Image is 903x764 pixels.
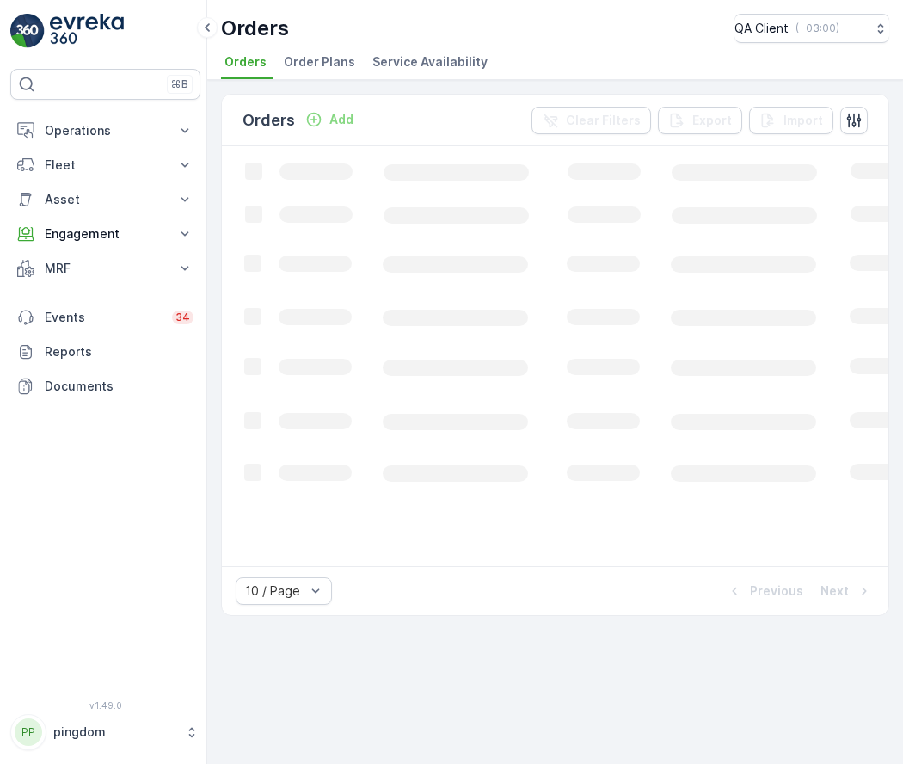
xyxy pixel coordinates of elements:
[221,15,289,42] p: Orders
[10,114,200,148] button: Operations
[783,112,823,129] p: Import
[820,582,849,600] p: Next
[224,53,267,71] span: Orders
[795,22,839,35] p: ( +03:00 )
[10,700,200,711] span: v 1.49.0
[692,112,732,129] p: Export
[10,14,45,48] img: logo
[45,157,166,174] p: Fleet
[284,53,355,71] span: Order Plans
[45,343,193,360] p: Reports
[329,111,353,128] p: Add
[45,225,166,243] p: Engagement
[10,217,200,251] button: Engagement
[10,182,200,217] button: Asset
[15,718,42,746] div: PP
[566,112,641,129] p: Clear Filters
[750,582,803,600] p: Previous
[45,191,166,208] p: Asset
[50,14,124,48] img: logo_light-DOdMpM7g.png
[10,714,200,750] button: PPpingdom
[53,724,176,741] p: pingdom
[734,20,789,37] p: QA Client
[10,369,200,404] a: Documents
[175,311,190,324] p: 34
[298,109,360,130] button: Add
[10,251,200,286] button: MRF
[819,581,875,601] button: Next
[171,77,188,91] p: ⌘B
[749,107,833,134] button: Import
[10,335,200,369] a: Reports
[45,309,162,326] p: Events
[531,107,651,134] button: Clear Filters
[734,14,889,43] button: QA Client(+03:00)
[45,122,166,139] p: Operations
[724,581,805,601] button: Previous
[243,108,295,132] p: Orders
[10,148,200,182] button: Fleet
[658,107,742,134] button: Export
[372,53,488,71] span: Service Availability
[45,378,193,395] p: Documents
[45,260,166,277] p: MRF
[10,300,200,335] a: Events34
